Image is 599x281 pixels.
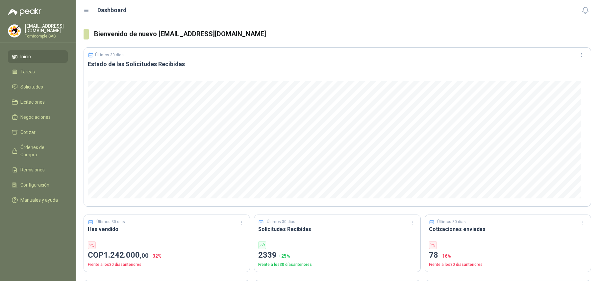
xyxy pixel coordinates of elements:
a: Manuales y ayuda [8,194,68,206]
h3: Has vendido [88,225,246,233]
p: 2339 [258,249,416,262]
span: Manuales y ayuda [20,196,58,204]
span: Cotizar [20,129,36,136]
a: Inicio [8,50,68,63]
span: Remisiones [20,166,45,173]
img: Company Logo [8,25,21,37]
a: Órdenes de Compra [8,141,68,161]
p: Últimos 30 días [267,219,295,225]
span: Tareas [20,68,35,75]
p: Frente a los 30 días anteriores [258,262,416,268]
h1: Dashboard [97,6,127,15]
a: Negociaciones [8,111,68,123]
span: Órdenes de Compra [20,144,62,158]
p: Frente a los 30 días anteriores [88,262,246,268]
h3: Estado de las Solicitudes Recibidas [88,60,587,68]
span: Inicio [20,53,31,60]
span: + 25 % [279,253,290,259]
p: Tornicomple SAS [25,34,68,38]
p: 78 [429,249,587,262]
span: -16 % [440,253,451,259]
span: Licitaciones [20,98,45,106]
img: Logo peakr [8,8,41,16]
span: ,00 [140,252,149,259]
h3: Solicitudes Recibidas [258,225,416,233]
p: Últimos 30 días [96,219,125,225]
p: COP [88,249,246,262]
p: Frente a los 30 días anteriores [429,262,587,268]
a: Configuración [8,179,68,191]
p: [EMAIL_ADDRESS][DOMAIN_NAME] [25,24,68,33]
a: Tareas [8,65,68,78]
h3: Bienvenido de nuevo [EMAIL_ADDRESS][DOMAIN_NAME] [94,29,591,39]
span: Negociaciones [20,114,51,121]
a: Remisiones [8,164,68,176]
h3: Cotizaciones enviadas [429,225,587,233]
p: Últimos 30 días [95,53,124,57]
span: -32 % [151,253,162,259]
a: Licitaciones [8,96,68,108]
p: Últimos 30 días [437,219,466,225]
a: Cotizar [8,126,68,139]
span: Configuración [20,181,49,189]
span: 1.242.000 [104,250,149,260]
a: Solicitudes [8,81,68,93]
span: Solicitudes [20,83,43,90]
